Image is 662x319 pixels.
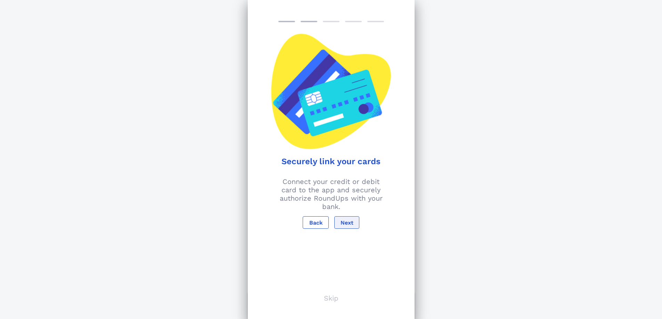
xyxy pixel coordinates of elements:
[340,219,353,226] span: Next
[252,177,410,211] p: Connect your credit or debit card to the app and securely authorize RoundUps with your bank.
[309,219,322,226] span: Back
[324,294,338,302] p: Skip
[258,157,405,166] h1: Securely link your cards
[303,216,328,229] button: Back
[334,216,359,229] button: Next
